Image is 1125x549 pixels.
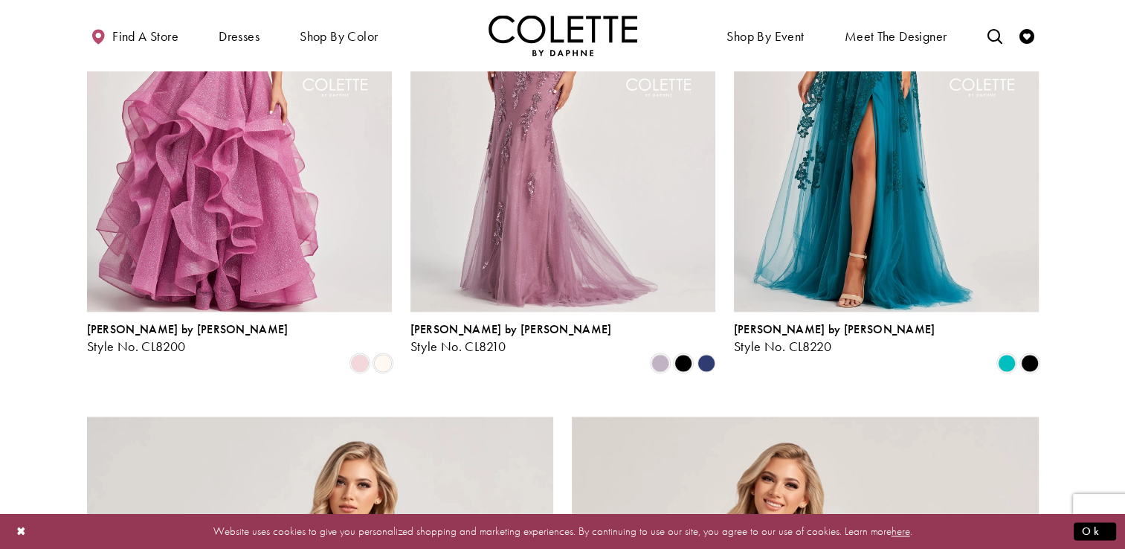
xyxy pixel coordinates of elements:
[87,15,182,56] a: Find a store
[723,15,808,56] span: Shop By Event
[410,338,506,355] span: Style No. CL8210
[300,29,378,44] span: Shop by color
[410,321,612,337] span: [PERSON_NAME] by [PERSON_NAME]
[651,354,669,372] i: Heather
[998,354,1016,372] i: Jade
[489,15,637,56] a: Visit Home Page
[734,323,935,354] div: Colette by Daphne Style No. CL8220
[734,321,935,337] span: [PERSON_NAME] by [PERSON_NAME]
[87,321,288,337] span: [PERSON_NAME] by [PERSON_NAME]
[1021,354,1039,372] i: Black
[87,323,288,354] div: Colette by Daphne Style No. CL8200
[9,518,34,545] button: Close Dialog
[726,29,804,44] span: Shop By Event
[1016,15,1038,56] a: Check Wishlist
[107,521,1018,542] p: Website uses cookies to give you personalized shopping and marketing experiences. By continuing t...
[674,354,692,372] i: Black
[983,15,1005,56] a: Toggle search
[892,524,910,539] a: here
[489,15,637,56] img: Colette by Daphne
[374,354,392,372] i: Diamond White
[87,338,186,355] span: Style No. CL8200
[410,323,612,354] div: Colette by Daphne Style No. CL8210
[734,338,832,355] span: Style No. CL8220
[219,29,260,44] span: Dresses
[845,29,947,44] span: Meet the designer
[841,15,951,56] a: Meet the designer
[296,15,381,56] span: Shop by color
[351,354,369,372] i: Pink Lily
[112,29,178,44] span: Find a store
[697,354,715,372] i: Navy Blue
[1074,522,1116,541] button: Submit Dialog
[215,15,263,56] span: Dresses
